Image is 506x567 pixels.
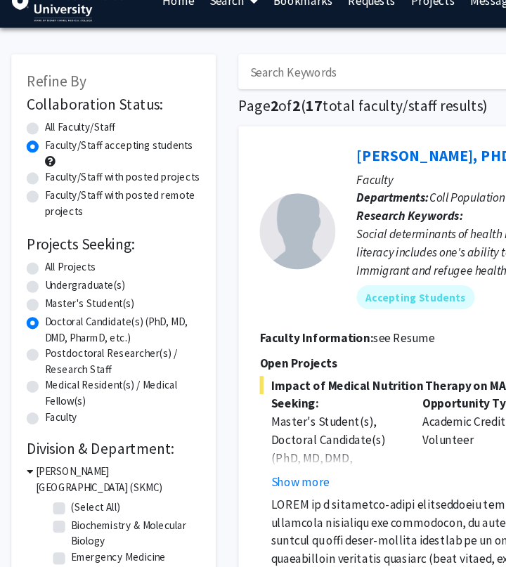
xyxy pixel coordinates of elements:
span: 17 [284,114,299,131]
div: Master's Student(s), Doctoral Candidate(s) (PhD, MD, DMD, PharmD, etc.), Postdoctoral Researcher(... [252,408,371,526]
h2: Division & Department: [25,433,186,450]
img: Thomas Jefferson University Logo [11,15,123,45]
a: Search [188,1,247,50]
h2: Collaboration Status: [25,113,186,130]
button: Show more [252,464,306,481]
a: Projects [375,1,429,50]
b: Departments: [331,201,398,215]
b: Research Keywords: [331,218,430,232]
label: All Faculty/Staff [41,136,107,150]
a: Requests [316,1,375,50]
a: Home [144,1,188,50]
label: Faculty [41,405,72,419]
a: Messages [429,1,490,50]
b: Faculty Information: [241,331,346,345]
fg-read-more: see Resume [346,331,403,345]
mat-chip: Accepting Students [331,289,441,312]
label: Medical Resident(s) / Medical Fellow(s) [41,375,186,405]
label: Faculty/Staff with posted projects [41,182,186,197]
label: All Projects [41,266,89,280]
label: (Select All) [66,488,111,503]
span: Coll Population Health [398,201,502,215]
label: Faculty/Staff with posted remote projects [41,199,186,228]
label: Biochemistry & Molecular Biology [66,505,183,535]
span: 2 [251,114,259,131]
label: Doctoral Candidate(s) (PhD, MD, DMD, PharmD, etc.) [41,316,186,346]
span: 2 [271,114,279,131]
label: Master's Student(s) [41,299,124,314]
iframe: Chat [11,504,60,556]
h3: [PERSON_NAME][GEOGRAPHIC_DATA] (SKMC) [33,455,186,485]
label: Undergraduate(s) [41,282,116,297]
a: Bookmarks [247,1,316,50]
label: Emergency Medicine [66,535,154,549]
p: Seeking: [252,391,371,408]
span: Refine By [25,91,80,108]
h2: Projects Seeking: [25,243,186,260]
label: Faculty/Staff accepting students [41,152,179,167]
label: Postdoctoral Researcher(s) / Research Staff [41,346,186,375]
